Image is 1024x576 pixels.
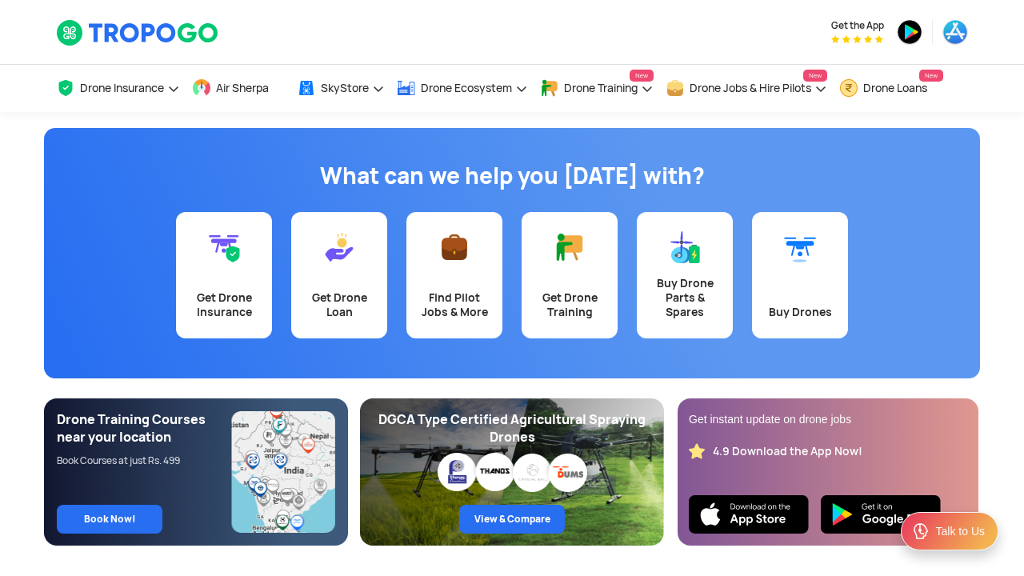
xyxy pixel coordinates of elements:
[397,65,528,112] a: Drone Ecosystem
[942,19,968,45] img: appstore
[630,70,654,82] span: New
[936,523,985,539] div: Talk to Us
[919,70,943,82] span: New
[821,495,941,534] img: Playstore
[216,82,269,94] span: Air Sherpa
[301,290,378,319] div: Get Drone Loan
[297,65,385,112] a: SkyStore
[666,65,827,112] a: Drone Jobs & Hire PilotsNew
[839,65,943,112] a: Drone LoansNew
[713,444,862,459] div: 4.9 Download the App Now!
[646,276,723,319] div: Buy Drone Parts & Spares
[522,212,618,338] a: Get Drone Training
[911,522,930,541] img: ic_Support.svg
[689,495,809,534] img: Ios
[406,212,502,338] a: Find Pilot Jobs & More
[540,65,654,112] a: Drone TrainingNew
[831,19,884,32] span: Get the App
[863,82,927,94] span: Drone Loans
[186,290,262,319] div: Get Drone Insurance
[416,290,493,319] div: Find Pilot Jobs & More
[438,231,470,263] img: Find Pilot Jobs & More
[373,411,651,446] div: DGCA Type Certified Agricultural Spraying Drones
[57,505,162,534] a: Book Now!
[831,35,883,43] img: App Raking
[176,212,272,338] a: Get Drone Insurance
[57,454,232,467] div: Book Courses at just Rs. 499
[690,82,811,94] span: Drone Jobs & Hire Pilots
[897,19,922,45] img: playstore
[56,160,968,192] h1: What can we help you [DATE] with?
[57,411,232,446] div: Drone Training Courses near your location
[531,290,608,319] div: Get Drone Training
[323,231,355,263] img: Get Drone Loan
[689,443,705,459] img: star_rating
[669,231,701,263] img: Buy Drone Parts & Spares
[752,212,848,338] a: Buy Drones
[637,212,733,338] a: Buy Drone Parts & Spares
[803,70,827,82] span: New
[56,65,180,112] a: Drone Insurance
[784,231,816,263] img: Buy Drones
[564,82,638,94] span: Drone Training
[554,231,586,263] img: Get Drone Training
[321,82,369,94] span: SkyStore
[291,212,387,338] a: Get Drone Loan
[421,82,512,94] span: Drone Ecosystem
[208,231,240,263] img: Get Drone Insurance
[80,82,164,94] span: Drone Insurance
[689,411,967,427] div: Get instant update on drone jobs
[56,19,220,46] img: TropoGo Logo
[459,505,565,534] a: View & Compare
[192,65,285,112] a: Air Sherpa
[762,305,838,319] div: Buy Drones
